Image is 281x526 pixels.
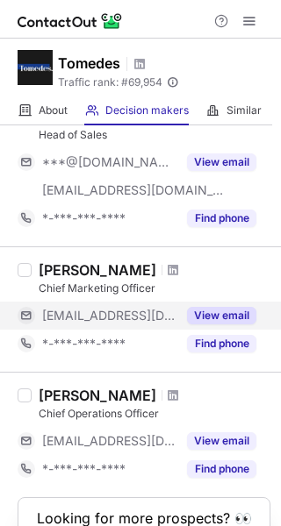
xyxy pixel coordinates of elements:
button: Reveal Button [187,307,256,324]
span: Traffic rank: # 69,954 [58,76,162,89]
div: Head of Sales [39,127,270,143]
button: Reveal Button [187,460,256,478]
div: [PERSON_NAME] [39,261,156,279]
span: [EMAIL_ADDRESS][DOMAIN_NAME] [42,433,177,449]
div: Chief Operations Officer [39,406,270,422]
button: Reveal Button [187,153,256,171]
span: [EMAIL_ADDRESS][DOMAIN_NAME] [42,182,225,198]
span: About [39,103,68,117]
button: Reveal Button [187,335,256,352]
button: Reveal Button [187,210,256,227]
header: Looking for more prospects? 👀 [37,510,252,526]
div: [PERSON_NAME] [39,387,156,404]
div: Chief Marketing Officer [39,281,270,296]
img: ContactOut v5.3.10 [18,11,123,32]
h1: Tomedes [58,53,120,74]
span: [EMAIL_ADDRESS][DOMAIN_NAME] [42,308,177,323]
span: ***@[DOMAIN_NAME] [42,154,177,170]
span: Similar [227,103,262,117]
img: ad4738f31d7820d6148ff28bd4614ac6 [18,50,53,85]
button: Reveal Button [187,432,256,450]
span: Decision makers [105,103,189,117]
